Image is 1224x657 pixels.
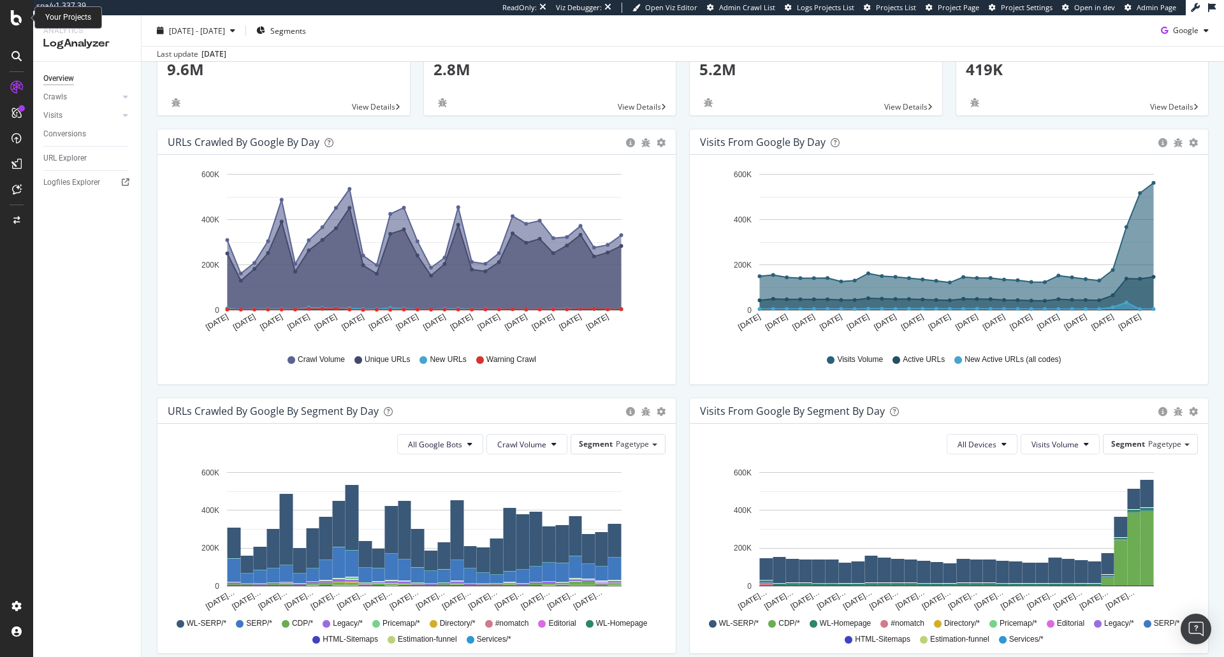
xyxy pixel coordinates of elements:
[397,434,483,454] button: All Google Bots
[1148,438,1181,449] span: Pagetype
[734,215,752,224] text: 400K
[657,138,666,147] div: gear
[797,3,854,12] span: Logs Projects List
[837,354,883,365] span: Visits Volume
[382,618,420,629] span: Pricemap/*
[700,405,885,417] div: Visits from Google By Segment By Day
[734,170,752,179] text: 600K
[548,618,576,629] span: Editorial
[596,618,648,629] span: WL-Homepage
[167,59,400,80] p: 9.6M
[747,306,752,315] text: 0
[699,59,933,80] p: 5.2M
[433,59,667,80] p: 2.8M
[246,618,272,629] span: SERP/*
[1117,312,1142,332] text: [DATE]
[872,312,898,332] text: [DATE]
[430,354,466,365] span: New URLs
[187,618,227,629] span: WL-SERP/*
[930,634,989,645] span: Estimation-funnel
[1104,618,1134,629] span: Legacy/*
[557,312,583,332] text: [DATE]
[1035,312,1061,332] text: [DATE]
[989,3,1053,13] a: Project Settings
[864,3,916,13] a: Projects List
[1174,138,1183,147] div: bug
[641,138,650,147] div: bug
[947,434,1017,454] button: All Devices
[764,312,789,332] text: [DATE]
[408,439,462,450] span: All Google Bots
[1174,407,1183,416] div: bug
[876,3,916,12] span: Projects List
[204,312,229,332] text: [DATE]
[251,20,311,41] button: Segments
[1125,3,1176,13] a: Admin Page
[965,354,1061,365] span: New Active URLs (all codes)
[626,138,635,147] div: circle-info
[395,312,420,332] text: [DATE]
[476,312,502,332] text: [DATE]
[1001,3,1053,12] span: Project Settings
[747,582,752,591] text: 0
[900,312,925,332] text: [DATE]
[700,465,1193,612] div: A chart.
[365,354,410,365] span: Unique URLs
[1158,407,1167,416] div: circle-info
[719,3,775,12] span: Admin Crawl List
[43,176,132,189] a: Logfiles Explorer
[616,438,649,449] span: Pagetype
[169,25,225,36] span: [DATE] - [DATE]
[1189,407,1198,416] div: gear
[1074,3,1115,12] span: Open in dev
[168,136,319,148] div: URLs Crawled by Google by day
[884,101,928,112] span: View Details
[495,618,529,629] span: #nomatch
[421,312,447,332] text: [DATE]
[1173,25,1198,36] span: Google
[699,98,717,107] div: bug
[1009,312,1034,332] text: [DATE]
[449,312,474,332] text: [DATE]
[938,3,979,12] span: Project Page
[981,312,1007,332] text: [DATE]
[43,36,131,51] div: LogAnalyzer
[168,465,661,612] svg: A chart.
[1158,138,1167,147] div: circle-info
[45,12,91,23] div: Your Projects
[626,407,635,416] div: circle-info
[201,215,219,224] text: 400K
[891,618,924,629] span: #nomatch
[352,101,395,112] span: View Details
[966,59,1199,80] p: 419K
[43,176,100,189] div: Logfiles Explorer
[43,127,86,141] div: Conversions
[734,506,752,515] text: 400K
[579,438,613,449] span: Segment
[1150,101,1193,112] span: View Details
[43,90,67,104] div: Crawls
[298,354,345,365] span: Crawl Volume
[944,618,980,629] span: Directory/*
[785,3,854,13] a: Logs Projects List
[700,136,826,148] div: Visits from Google by day
[313,312,339,332] text: [DATE]
[645,3,697,12] span: Open Viz Editor
[1057,618,1084,629] span: Editorial
[201,468,219,477] text: 600K
[43,72,74,85] div: Overview
[719,618,759,629] span: WL-SERP/*
[486,354,536,365] span: Warning Crawl
[1137,3,1176,12] span: Admin Page
[152,20,240,41] button: [DATE] - [DATE]
[820,618,871,629] span: WL-Homepage
[231,312,257,332] text: [DATE]
[734,544,752,553] text: 200K
[340,312,365,332] text: [DATE]
[201,544,219,553] text: 200K
[641,407,650,416] div: bug
[657,407,666,416] div: gear
[1021,434,1100,454] button: Visits Volume
[1189,138,1198,147] div: gear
